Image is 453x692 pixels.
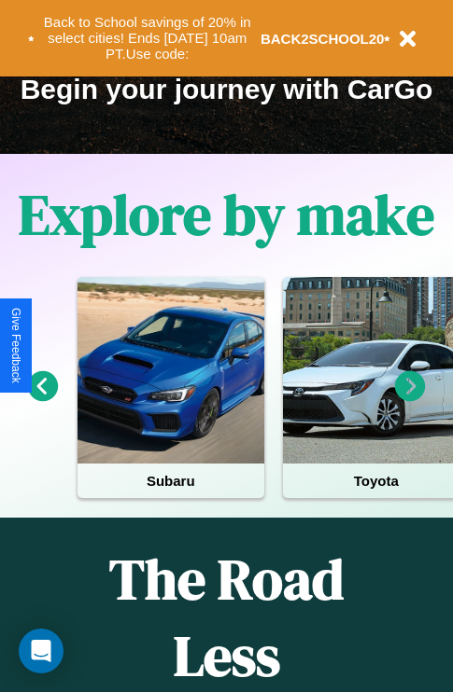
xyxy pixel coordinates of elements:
[9,308,22,383] div: Give Feedback
[35,9,261,67] button: Back to School savings of 20% in select cities! Ends [DATE] 10am PT.Use code:
[19,629,64,673] div: Open Intercom Messenger
[19,176,434,253] h1: Explore by make
[261,31,385,47] b: BACK2SCHOOL20
[78,464,264,498] h4: Subaru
